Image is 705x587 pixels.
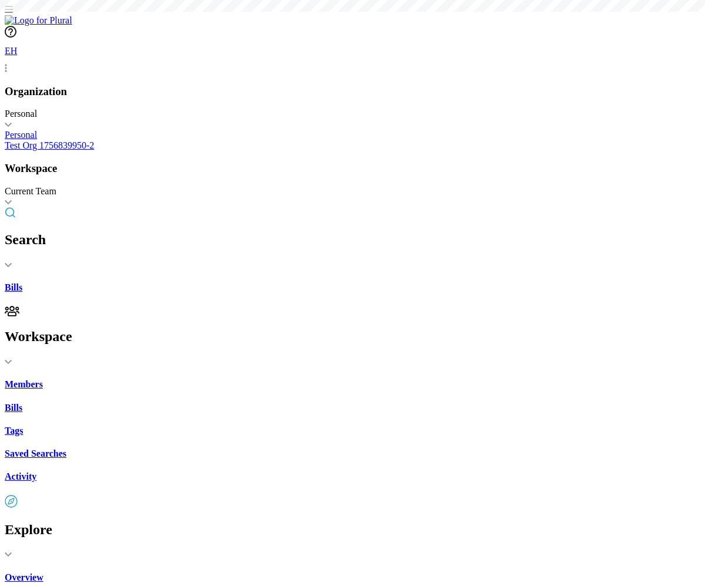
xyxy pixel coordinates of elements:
h2: Search [5,232,700,248]
h2: Explore [5,522,700,538]
a: Overview [5,572,700,583]
h2: Workspace [5,329,700,345]
div: EH [5,40,28,63]
a: Members [5,379,700,390]
h3: Workspace [5,162,700,175]
img: Logo for Plural [5,15,72,26]
a: Test Org 1756839950-2 [5,140,700,151]
a: Bills [5,282,700,293]
a: Activity [5,471,700,482]
div: Personal [5,109,700,119]
h3: Organization [5,85,700,98]
a: Personal [5,130,700,140]
a: EH [5,40,700,73]
div: Current Team [5,186,700,197]
a: Saved Searches [5,448,700,459]
a: Bills [5,403,700,413]
a: Tags [5,426,700,436]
